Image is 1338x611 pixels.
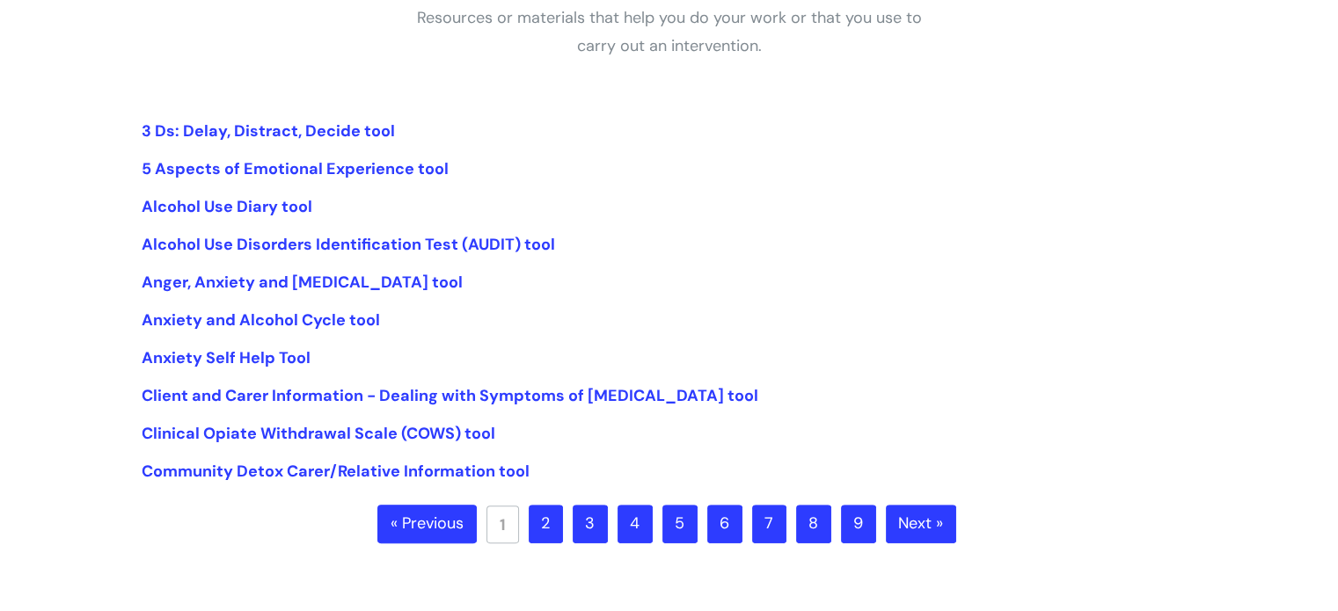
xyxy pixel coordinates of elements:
a: Anxiety and Alcohol Cycle tool [142,309,380,331]
a: « Previous [377,505,477,543]
a: Client and Carer Information - Dealing with Symptoms of [MEDICAL_DATA] tool [142,385,758,406]
p: Resources or materials that help you do your work or that you use to carry out an intervention. [406,4,933,61]
a: 2 [529,505,563,543]
a: Clinical Opiate Withdrawal Scale (COWS) tool [142,423,495,444]
a: 5 [662,505,698,543]
a: Alcohol Use Disorders Identification Test (AUDIT) tool [142,234,555,255]
a: Anxiety Self Help Tool [142,347,311,368]
a: 3 [573,505,608,543]
a: Community Detox Carer/Relative Information tool [142,461,530,482]
a: 4 [618,505,653,543]
a: 3 Ds: Delay, Distract, Decide tool [142,120,395,142]
a: 8 [796,505,831,543]
a: Alcohol Use Diary tool [142,196,312,217]
a: 9 [841,505,876,543]
a: 7 [752,505,786,543]
a: 1 [486,506,519,543]
a: 5 Aspects of Emotional Experience tool [142,158,449,179]
a: 6 [707,505,742,543]
a: Anger, Anxiety and [MEDICAL_DATA] tool [142,272,463,293]
a: Next » [886,505,956,543]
